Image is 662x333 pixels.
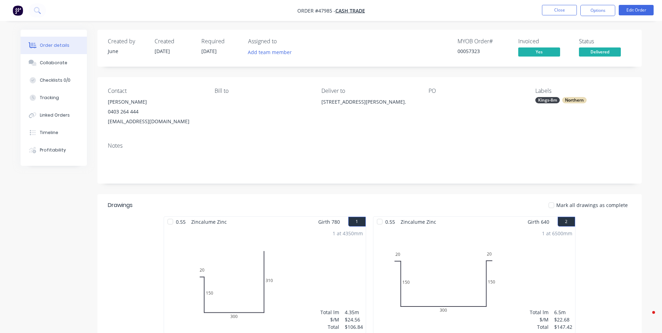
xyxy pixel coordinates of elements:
span: Zincalume Zinc [188,217,230,227]
div: Created by [108,38,146,45]
div: 1 at 4350mm [333,230,363,237]
div: [EMAIL_ADDRESS][DOMAIN_NAME] [108,117,203,126]
div: Notes [108,142,631,149]
div: 4.35m [345,309,363,316]
div: $24.56 [345,316,363,323]
div: $/M [320,316,339,323]
div: Created [155,38,193,45]
span: Girth 780 [318,217,340,227]
iframe: Intercom live chat [638,309,655,326]
div: Contact [108,88,203,94]
button: Timeline [21,124,87,141]
div: Linked Orders [40,112,70,118]
div: Status [579,38,631,45]
button: Options [580,5,615,16]
div: PO [429,88,524,94]
div: Invoiced [518,38,571,45]
span: 0.55 [173,217,188,227]
span: Mark all drawings as complete [556,201,628,209]
button: Collaborate [21,54,87,72]
button: Delivered [579,47,621,58]
div: Total [530,323,549,331]
div: Tracking [40,95,59,101]
img: Factory [13,5,23,16]
button: Add team member [248,47,296,57]
button: Order details [21,37,87,54]
div: Collaborate [40,60,67,66]
button: Linked Orders [21,106,87,124]
button: Profitability [21,141,87,159]
div: June [108,47,146,55]
span: Order #47985 - [297,7,335,14]
span: Zincalume Zinc [398,217,439,227]
button: Add team member [244,47,295,57]
div: [PERSON_NAME]0403 264 444[EMAIL_ADDRESS][DOMAIN_NAME] [108,97,203,126]
div: Timeline [40,129,58,136]
a: Cash Trade [335,7,365,14]
div: $147.42 [554,323,572,331]
button: Checklists 0/0 [21,72,87,89]
div: Deliver to [321,88,417,94]
button: 2 [558,217,575,227]
span: Yes [518,47,560,56]
div: Order details [40,42,69,49]
span: Girth 640 [528,217,549,227]
div: Total [320,323,339,331]
div: Kings-8m [535,97,560,103]
div: Bill to [215,88,310,94]
div: 0403 264 444 [108,107,203,117]
span: Delivered [579,47,621,56]
span: 0.55 [382,217,398,227]
button: 1 [348,217,366,227]
button: Close [542,5,577,15]
span: [DATE] [201,48,217,54]
div: Required [201,38,240,45]
div: $/M [530,316,549,323]
div: [STREET_ADDRESS][PERSON_NAME]. [321,97,417,119]
div: $22.68 [554,316,572,323]
button: Edit Order [619,5,654,15]
div: 00057323 [458,47,510,55]
div: Northern [562,97,587,103]
div: Labels [535,88,631,94]
div: Total lm [320,309,339,316]
div: [STREET_ADDRESS][PERSON_NAME]. [321,97,417,107]
div: Drawings [108,201,133,209]
div: MYOB Order # [458,38,510,45]
div: Total lm [530,309,549,316]
div: $106.84 [345,323,363,331]
div: Assigned to [248,38,318,45]
div: 6.5m [554,309,572,316]
span: [DATE] [155,48,170,54]
div: [PERSON_NAME] [108,97,203,107]
div: Profitability [40,147,66,153]
button: Tracking [21,89,87,106]
div: Checklists 0/0 [40,77,70,83]
div: 1 at 6500mm [542,230,572,237]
